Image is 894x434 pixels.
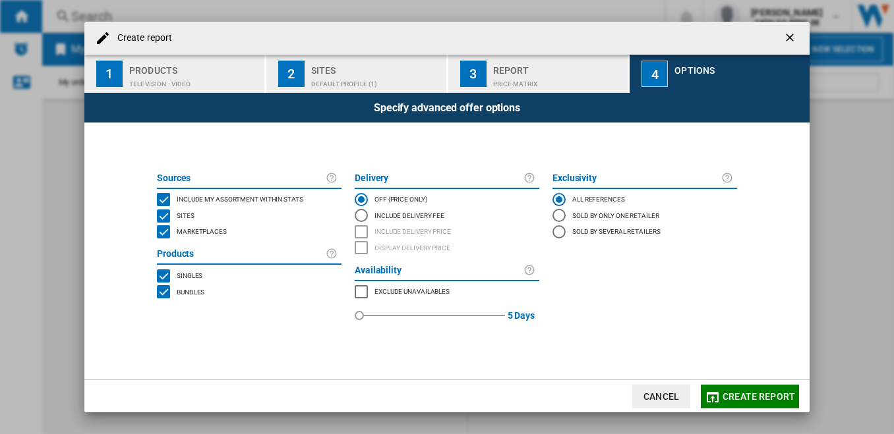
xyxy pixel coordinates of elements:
span: Sites [177,210,194,219]
span: Display delivery price [374,242,450,252]
md-radio-button: Include Delivery Fee [355,207,539,223]
label: Exclusivity [552,171,721,186]
button: Create report [701,385,799,408]
div: Default profile (1) [311,74,441,88]
ng-md-icon: getI18NText('BUTTONS.CLOSE_DIALOG') [783,31,799,47]
button: Cancel [632,385,690,408]
span: Exclude unavailables [374,286,450,295]
span: Singles [177,270,202,279]
label: Products [157,246,326,262]
div: Price Matrix [493,74,623,88]
span: Marketplaces [177,226,227,235]
div: Options [674,60,804,74]
div: Products [129,60,259,74]
span: Create report [723,391,795,402]
button: getI18NText('BUTTONS.CLOSE_DIALOG') [778,25,804,51]
button: 3 Report Price Matrix [448,55,630,93]
md-checkbox: BUNDLES [157,284,342,300]
md-radio-button: Sold by several retailers [552,224,737,240]
md-radio-button: All references [552,192,737,207]
md-radio-button: OFF (price only) [355,192,539,207]
span: Bundles [177,286,204,296]
h4: Create report [111,32,172,45]
md-checkbox: INCLUDE DELIVERY PRICE [355,224,539,240]
div: 2 [278,61,305,87]
div: Report [493,60,623,74]
label: Delivery [355,171,523,186]
div: Sites [311,60,441,74]
div: Television - video [129,74,259,88]
button: 4 Options [630,55,810,93]
label: Availability [355,263,523,279]
label: Sources [157,171,326,186]
div: 4 [641,61,668,87]
label: 5 Days [508,300,535,331]
md-radio-button: Sold by only one retailer [552,207,737,223]
md-checkbox: SINGLE [157,267,342,284]
span: Include delivery price [374,226,451,235]
md-slider: red [359,300,505,331]
md-checkbox: SITES [157,207,342,224]
div: 1 [96,61,123,87]
md-checkbox: SHOW DELIVERY PRICE [355,240,539,256]
md-checkbox: MARKETPLACES [355,284,539,300]
div: 3 [460,61,487,87]
button: 1 Products Television - video [84,55,266,93]
md-checkbox: INCLUDE MY SITE [157,192,342,208]
span: Include my assortment within stats [177,194,303,203]
button: 2 Sites Default profile (1) [266,55,448,93]
div: Specify advanced offer options [84,93,810,122]
md-checkbox: MARKETPLACES [157,224,342,240]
